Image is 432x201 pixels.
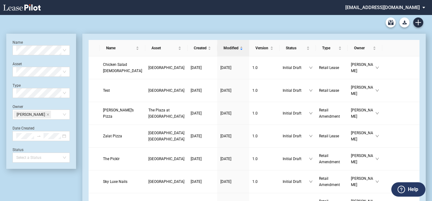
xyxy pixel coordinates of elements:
label: Type [13,83,21,88]
span: 1 . 0 [252,88,258,93]
a: [DATE] [191,110,214,116]
span: [PERSON_NAME] [351,153,375,165]
span: down [375,111,379,115]
span: Initial Draft [283,133,309,139]
span: down [375,89,379,92]
a: 1.0 [252,133,276,139]
a: Zalat Pizza [103,133,142,139]
a: 1.0 [252,179,276,185]
span: [DATE] [220,66,231,70]
span: [DATE] [220,88,231,93]
a: The Picklr [103,156,142,162]
span: Initial Draft [283,87,309,94]
span: [DATE] [220,157,231,161]
a: [GEOGRAPHIC_DATA] [148,179,184,185]
span: 1 . 0 [252,66,258,70]
span: down [309,180,313,184]
span: Modified [224,45,239,51]
span: Retail Lease [319,134,339,138]
a: 1.0 [252,65,276,71]
label: Help [408,185,418,194]
span: Marco’s Pizza [103,108,134,119]
span: Name [106,45,135,51]
span: Huntington Square Plaza [148,157,184,161]
span: down [309,111,313,115]
span: Asset [152,45,177,51]
a: [GEOGRAPHIC_DATA] [GEOGRAPHIC_DATA] [148,130,184,142]
span: down [309,89,313,92]
span: down [375,66,379,70]
a: Retail Amendment [319,153,345,165]
span: Retail Lease [319,88,339,93]
span: down [309,66,313,70]
span: Status [286,45,305,51]
span: The Plaza at Lake Park [148,108,184,119]
a: [DATE] [220,110,246,116]
a: Archive [386,17,396,27]
a: [GEOGRAPHIC_DATA] [148,65,184,71]
a: [DATE] [220,87,246,94]
span: Test [103,88,110,93]
a: 1.0 [252,110,276,116]
span: Initial Draft [283,156,309,162]
span: down [309,157,313,161]
span: Retail Amendment [319,154,340,164]
th: Owner [348,40,382,56]
span: Initial Draft [283,65,309,71]
span: 1 . 0 [252,179,258,184]
span: Initial Draft [283,110,309,116]
span: 1 . 0 [252,134,258,138]
span: Retail Lease [319,66,339,70]
a: The Plaza at [GEOGRAPHIC_DATA] [148,107,184,120]
span: down [375,157,379,161]
span: down [375,180,379,184]
span: The Picklr [103,157,120,161]
a: 1.0 [252,87,276,94]
span: [DATE] [191,179,202,184]
a: [PERSON_NAME]’s Pizza [103,107,142,120]
span: [DATE] [191,157,202,161]
span: [DATE] [191,88,202,93]
label: Status [13,148,23,152]
a: Create new document [413,17,423,27]
span: Created [194,45,207,51]
th: Asset [145,40,188,56]
span: [DATE] [191,134,202,138]
a: Retail Amendment [319,175,345,188]
a: [DATE] [220,65,246,71]
th: Created [188,40,217,56]
a: Retail Lease [319,65,345,71]
button: Help [391,182,425,197]
span: Sky Luxe Nails [103,179,127,184]
span: Catherine Midkiff [14,111,51,118]
span: [DATE] [220,134,231,138]
span: [DATE] [191,66,202,70]
span: Chicken Salad Chick [103,62,142,73]
span: [PERSON_NAME] [351,84,375,97]
a: [DATE] [220,133,246,139]
md-menu: Download Blank Form List [398,17,411,27]
a: [DATE] [191,87,214,94]
span: Retail Amendment [319,176,340,187]
span: Owner [354,45,371,51]
th: Version [249,40,280,56]
th: Name [100,40,145,56]
a: [DATE] [191,133,214,139]
a: Retail Amendment [319,107,345,120]
a: [DATE] [220,179,246,185]
label: Asset [13,62,22,66]
span: [PERSON_NAME] [351,130,375,142]
span: Initial Draft [283,179,309,185]
a: Test [103,87,142,94]
span: to [37,134,41,138]
span: [DATE] [191,111,202,115]
label: Owner [13,105,23,109]
span: Pompano Citi Centre [148,179,184,184]
span: Zalat Pizza [103,134,122,138]
span: close [46,113,49,116]
span: [DATE] [220,179,231,184]
span: 1 . 0 [252,157,258,161]
label: Name [13,40,23,45]
th: Status [280,40,316,56]
a: [GEOGRAPHIC_DATA] [148,87,184,94]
